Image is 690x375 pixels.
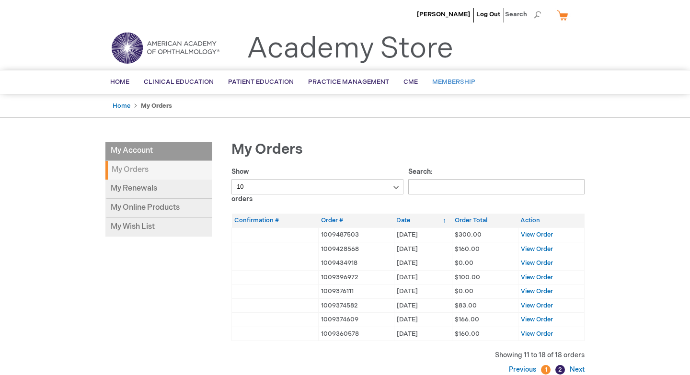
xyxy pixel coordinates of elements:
[455,231,482,239] span: $300.00
[521,316,553,323] a: View Order
[231,351,585,360] div: Showing 11 to 18 of 18 orders
[231,141,303,158] span: My Orders
[394,284,452,299] td: [DATE]
[231,168,403,203] label: Show orders
[408,168,585,191] label: Search:
[455,330,480,338] span: $160.00
[455,316,479,323] span: $166.00
[319,242,394,256] td: 1009428568
[308,78,389,86] span: Practice Management
[455,273,480,281] span: $100.00
[394,270,452,284] td: [DATE]
[452,214,518,227] th: Order Total: activate to sort column ascending
[518,214,584,227] th: Action: activate to sort column ascending
[394,298,452,313] td: [DATE]
[319,270,394,284] td: 1009396972
[555,365,565,375] a: 2
[408,179,585,194] input: Search:
[521,302,553,309] a: View Order
[521,273,553,281] a: View Order
[105,218,212,237] a: My Wish List
[521,245,553,253] a: View Order
[144,78,214,86] span: Clinical Education
[319,214,394,227] th: Order #: activate to sort column ascending
[319,298,394,313] td: 1009374582
[541,365,551,375] a: 1
[403,78,418,86] span: CME
[455,259,473,267] span: $0.00
[394,256,452,271] td: [DATE]
[232,214,319,227] th: Confirmation #: activate to sort column ascending
[394,313,452,327] td: [DATE]
[113,102,130,110] a: Home
[521,259,553,267] a: View Order
[394,214,452,227] th: Date: activate to sort column ascending
[247,32,453,66] a: Academy Store
[319,284,394,299] td: 1009376111
[455,287,473,295] span: $0.00
[319,327,394,341] td: 1009360578
[509,365,539,374] a: Previous
[521,231,553,239] a: View Order
[319,256,394,271] td: 1009434918
[105,180,212,199] a: My Renewals
[394,327,452,341] td: [DATE]
[141,102,172,110] strong: My Orders
[105,161,212,180] strong: My Orders
[505,5,541,24] span: Search
[319,313,394,327] td: 1009374609
[432,78,475,86] span: Membership
[455,245,480,253] span: $160.00
[476,11,500,18] a: Log Out
[394,227,452,242] td: [DATE]
[394,242,452,256] td: [DATE]
[105,199,212,218] a: My Online Products
[521,330,553,338] a: View Order
[231,179,403,194] select: Showorders
[417,11,470,18] a: [PERSON_NAME]
[228,78,294,86] span: Patient Education
[319,227,394,242] td: 1009487503
[521,287,553,295] a: View Order
[110,78,129,86] span: Home
[455,302,477,309] span: $83.00
[567,365,585,374] a: Next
